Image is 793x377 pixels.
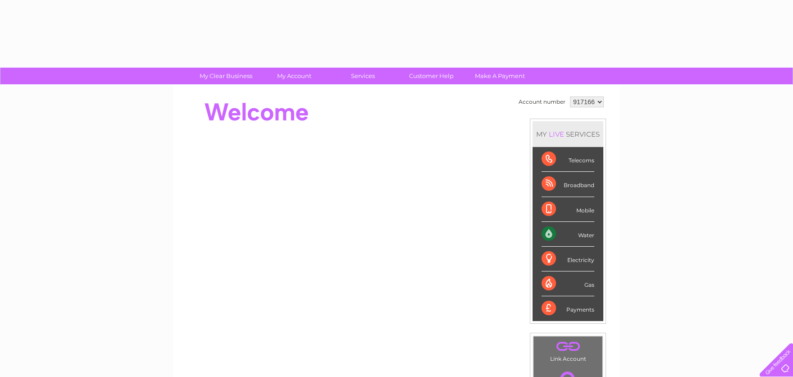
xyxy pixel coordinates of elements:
a: Make A Payment [463,68,537,84]
div: Electricity [542,247,594,271]
a: My Clear Business [189,68,263,84]
div: Broadband [542,172,594,197]
div: LIVE [547,130,566,138]
div: Payments [542,296,594,321]
a: Services [326,68,400,84]
div: Water [542,222,594,247]
div: Mobile [542,197,594,222]
td: Account number [516,94,568,110]
div: Gas [542,271,594,296]
a: My Account [257,68,332,84]
td: Link Account [533,336,603,364]
a: Customer Help [394,68,469,84]
div: Telecoms [542,147,594,172]
div: MY SERVICES [533,121,603,147]
a: . [536,339,600,354]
